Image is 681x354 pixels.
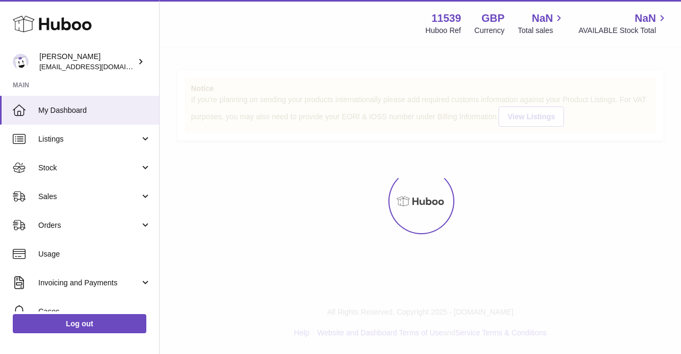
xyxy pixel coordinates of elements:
span: NaN [635,11,656,26]
span: Sales [38,192,140,202]
span: Total sales [518,26,565,36]
span: My Dashboard [38,105,151,116]
span: Orders [38,220,140,230]
strong: 11539 [431,11,461,26]
div: Huboo Ref [426,26,461,36]
img: alperaslan1535@gmail.com [13,54,29,70]
span: Cases [38,307,151,317]
div: Currency [475,26,505,36]
span: Usage [38,249,151,259]
a: Log out [13,314,146,333]
a: NaN Total sales [518,11,565,36]
span: [EMAIL_ADDRESS][DOMAIN_NAME] [39,62,156,71]
span: Listings [38,134,140,144]
div: [PERSON_NAME] [39,52,135,72]
span: AVAILABLE Stock Total [578,26,668,36]
strong: GBP [481,11,504,26]
span: Stock [38,163,140,173]
span: NaN [531,11,553,26]
a: NaN AVAILABLE Stock Total [578,11,668,36]
span: Invoicing and Payments [38,278,140,288]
